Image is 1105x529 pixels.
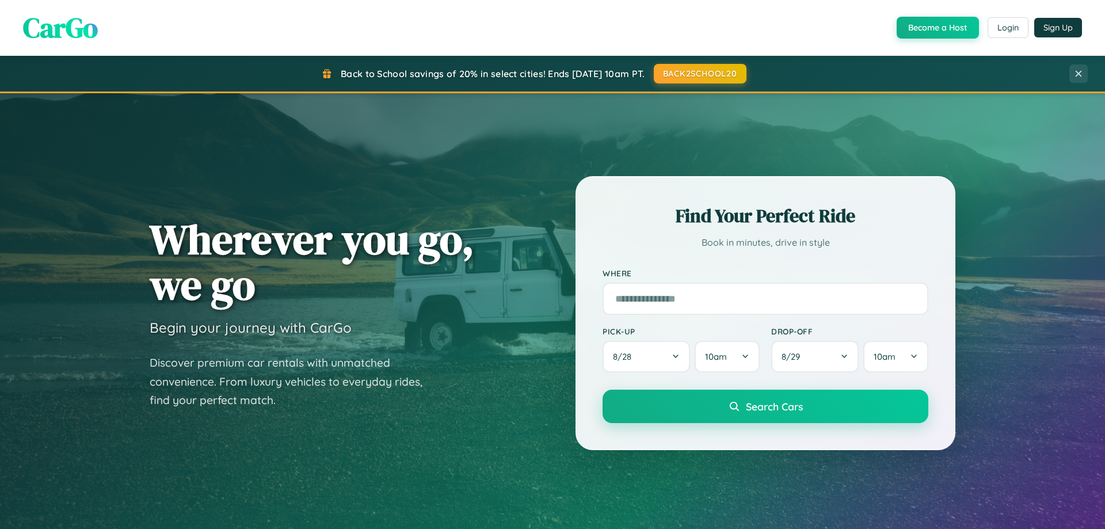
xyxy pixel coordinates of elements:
span: CarGo [23,9,98,47]
span: 8 / 28 [613,351,637,362]
h1: Wherever you go, we go [150,216,474,307]
button: 10am [863,341,928,372]
button: Search Cars [603,390,928,423]
h2: Find Your Perfect Ride [603,203,928,229]
button: 10am [695,341,760,372]
span: Back to School savings of 20% in select cities! Ends [DATE] 10am PT. [341,68,645,79]
label: Where [603,268,928,278]
p: Discover premium car rentals with unmatched convenience. From luxury vehicles to everyday rides, ... [150,353,437,410]
button: 8/29 [771,341,859,372]
button: 8/28 [603,341,690,372]
label: Pick-up [603,326,760,336]
span: 10am [705,351,727,362]
span: 10am [874,351,896,362]
span: Search Cars [746,400,803,413]
button: Login [988,17,1028,38]
label: Drop-off [771,326,928,336]
button: BACK2SCHOOL20 [654,64,746,83]
h3: Begin your journey with CarGo [150,319,352,336]
span: 8 / 29 [782,351,806,362]
button: Become a Host [897,17,979,39]
button: Sign Up [1034,18,1082,37]
p: Book in minutes, drive in style [603,234,928,251]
